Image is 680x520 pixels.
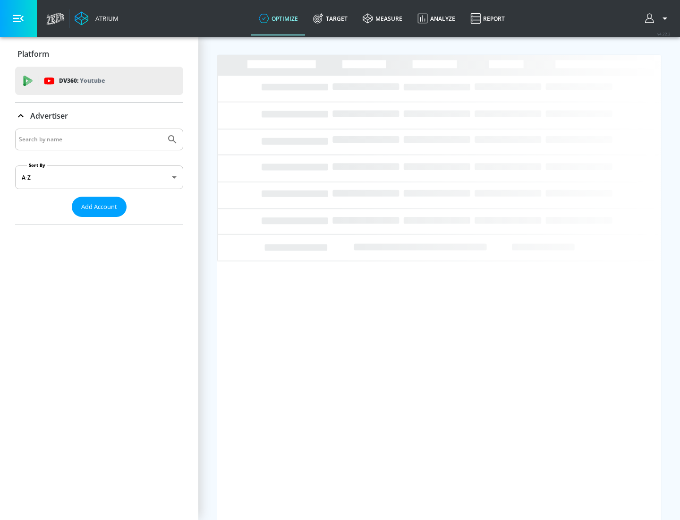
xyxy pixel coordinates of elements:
[463,1,512,35] a: Report
[30,111,68,121] p: Advertiser
[355,1,410,35] a: measure
[27,162,47,168] label: Sort By
[657,31,671,36] span: v 4.22.2
[251,1,306,35] a: optimize
[15,67,183,95] div: DV360: Youtube
[81,201,117,212] span: Add Account
[15,103,183,129] div: Advertiser
[17,49,49,59] p: Platform
[75,11,119,26] a: Atrium
[410,1,463,35] a: Analyze
[15,129,183,225] div: Advertiser
[306,1,355,35] a: Target
[72,197,127,217] button: Add Account
[15,217,183,225] nav: list of Advertiser
[80,76,105,86] p: Youtube
[92,14,119,23] div: Atrium
[15,165,183,189] div: A-Z
[19,133,162,146] input: Search by name
[59,76,105,86] p: DV360:
[15,41,183,67] div: Platform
